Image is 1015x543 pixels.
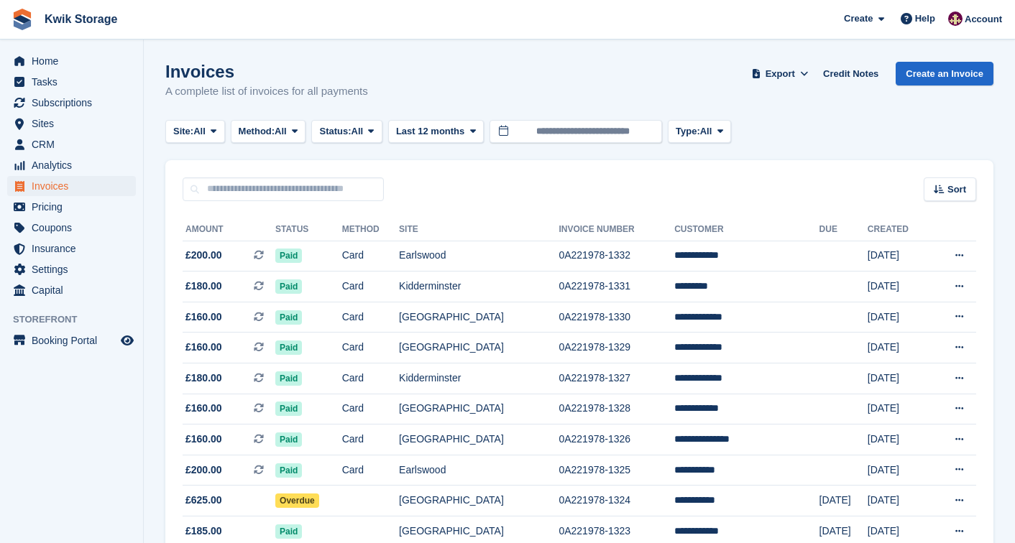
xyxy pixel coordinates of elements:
[119,332,136,349] a: Preview store
[399,241,559,271] td: Earlswood
[342,363,399,394] td: Card
[342,218,399,241] th: Method
[32,93,118,113] span: Subscriptions
[7,176,136,196] a: menu
[342,333,399,363] td: Card
[868,486,930,516] td: [DATE]
[399,363,559,394] td: Kidderminster
[342,394,399,424] td: Card
[868,241,930,271] td: [DATE]
[559,363,674,394] td: 0A221978-1327
[311,120,382,144] button: Status: All
[7,330,136,351] a: menu
[559,302,674,333] td: 0A221978-1330
[766,67,795,81] span: Export
[7,134,136,154] a: menu
[399,302,559,333] td: [GEOGRAPHIC_DATA]
[7,197,136,217] a: menu
[275,493,319,508] span: Overdue
[817,62,884,85] a: Credit Notes
[868,455,930,486] td: [DATE]
[275,432,302,447] span: Paid
[868,424,930,455] td: [DATE]
[399,424,559,455] td: [GEOGRAPHIC_DATA]
[185,310,222,325] span: £160.00
[275,463,302,478] span: Paid
[676,124,700,139] span: Type:
[7,218,136,238] a: menu
[32,51,118,71] span: Home
[13,312,143,327] span: Storefront
[185,371,222,386] span: £180.00
[193,124,206,139] span: All
[275,310,302,325] span: Paid
[183,218,275,241] th: Amount
[559,486,674,516] td: 0A221978-1324
[32,197,118,217] span: Pricing
[559,394,674,424] td: 0A221978-1328
[165,62,368,81] h1: Invoices
[185,524,222,539] span: £185.00
[185,493,222,508] span: £625.00
[868,302,930,333] td: [DATE]
[559,241,674,271] td: 0A221978-1332
[319,124,351,139] span: Status:
[559,271,674,302] td: 0A221978-1331
[868,333,930,363] td: [DATE]
[342,424,399,455] td: Card
[32,330,118,351] span: Booking Portal
[165,83,368,100] p: A complete list of invoices for all payments
[7,113,136,134] a: menu
[388,120,484,144] button: Last 12 months
[868,271,930,302] td: [DATE]
[275,524,302,539] span: Paid
[399,333,559,363] td: [GEOGRAPHIC_DATA]
[399,394,559,424] td: [GEOGRAPHIC_DATA]
[12,9,33,30] img: stora-icon-8386f47178a22dfd0bd8f6a31ec36ba5ce8667c1dd55bd0f319d3a0aa187defe.svg
[185,463,222,478] span: £200.00
[7,155,136,175] a: menu
[915,11,935,26] span: Help
[185,248,222,263] span: £200.00
[32,155,118,175] span: Analytics
[965,12,1002,27] span: Account
[185,340,222,355] span: £160.00
[239,124,275,139] span: Method:
[32,259,118,279] span: Settings
[32,280,118,300] span: Capital
[7,238,136,259] a: menu
[275,340,302,355] span: Paid
[819,486,868,516] td: [DATE]
[342,241,399,271] td: Card
[7,51,136,71] a: menu
[185,401,222,416] span: £160.00
[342,271,399,302] td: Card
[32,238,118,259] span: Insurance
[7,280,136,300] a: menu
[352,124,364,139] span: All
[7,259,136,279] a: menu
[559,218,674,241] th: Invoice Number
[948,11,963,26] img: ellie tragonette
[275,124,287,139] span: All
[896,62,993,85] a: Create an Invoice
[342,302,399,333] td: Card
[32,113,118,134] span: Sites
[559,333,674,363] td: 0A221978-1329
[275,218,342,241] th: Status
[700,124,712,139] span: All
[396,124,464,139] span: Last 12 months
[39,7,123,31] a: Kwik Storage
[231,120,306,144] button: Method: All
[32,134,118,154] span: CRM
[399,271,559,302] td: Kidderminster
[173,124,193,139] span: Site:
[275,371,302,386] span: Paid
[947,182,966,197] span: Sort
[399,486,559,516] td: [GEOGRAPHIC_DATA]
[819,218,868,241] th: Due
[185,279,222,294] span: £180.00
[275,402,302,416] span: Paid
[674,218,819,241] th: Customer
[32,176,118,196] span: Invoices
